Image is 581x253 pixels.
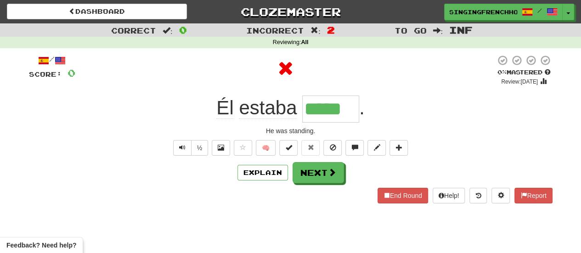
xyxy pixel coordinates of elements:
span: Correct [111,26,156,35]
button: Report [514,188,552,203]
span: Inf [449,24,473,35]
span: estaba [239,97,297,119]
span: . [359,97,365,118]
span: Score: [29,70,62,78]
span: To go [394,26,426,35]
button: Set this sentence to 100% Mastered (alt+m) [279,140,298,156]
div: Text-to-speech controls [171,140,209,156]
span: Open feedback widget [6,241,76,250]
button: Round history (alt+y) [469,188,487,203]
span: 0 % [497,68,507,76]
div: Mastered [496,68,553,77]
strong: All [301,39,308,45]
button: Ignore sentence (alt+i) [323,140,342,156]
span: : [433,27,443,34]
a: Clozemaster [201,4,381,20]
small: Review: [DATE] [501,79,538,85]
span: / [537,7,542,14]
button: ½ [191,140,209,156]
button: End Round [378,188,428,203]
button: Explain [237,165,288,180]
div: He was standing. [29,126,553,135]
button: Reset to 0% Mastered (alt+r) [301,140,320,156]
button: Next [293,162,344,183]
span: 0 [179,24,187,35]
div: / [29,55,75,66]
span: : [163,27,173,34]
button: Show image (alt+x) [212,140,230,156]
button: 🧠 [256,140,276,156]
button: Play sentence audio (ctl+space) [173,140,192,156]
span: 2 [327,24,335,35]
button: Discuss sentence (alt+u) [345,140,364,156]
span: Incorrect [246,26,304,35]
span: : [310,27,321,34]
button: Edit sentence (alt+d) [367,140,386,156]
span: 0 [68,67,75,79]
a: singingfrenchhorn / [444,4,563,20]
a: Dashboard [7,4,187,19]
span: Él [216,97,233,119]
span: singingfrenchhorn [449,8,517,16]
button: Help! [433,188,465,203]
button: Add to collection (alt+a) [389,140,408,156]
button: Favorite sentence (alt+f) [234,140,252,156]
